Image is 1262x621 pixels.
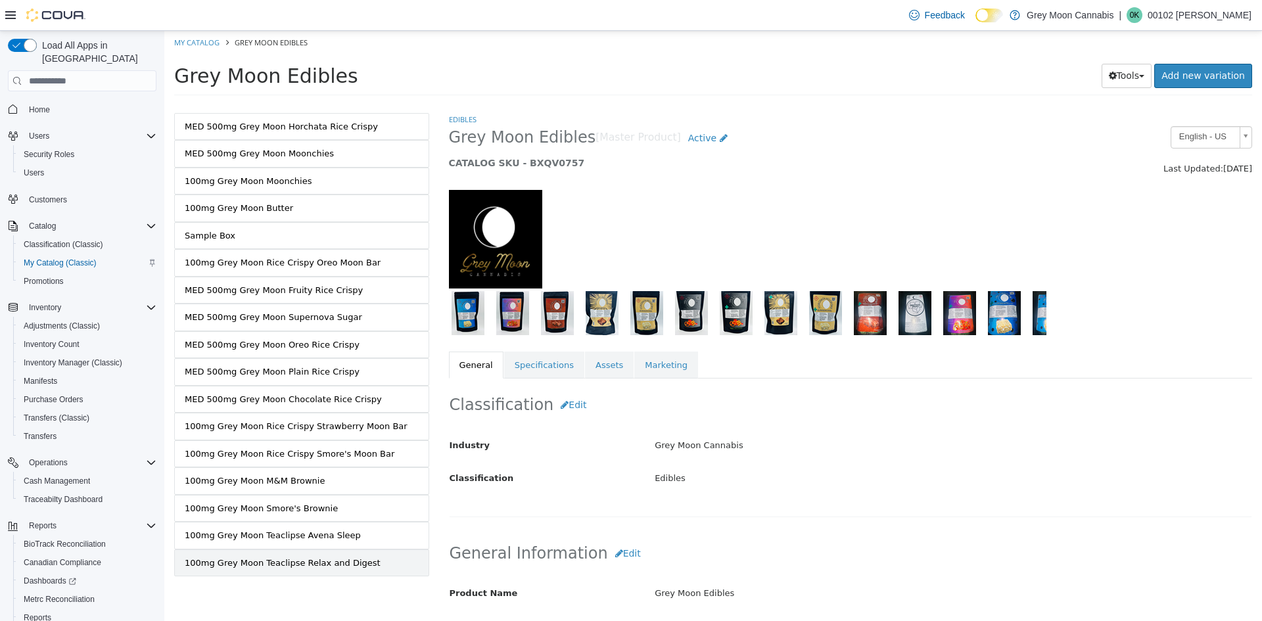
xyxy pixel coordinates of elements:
[13,590,162,609] button: Metrc Reconciliation
[285,442,350,452] span: Classification
[24,576,76,586] span: Dashboards
[524,102,552,112] span: Active
[18,255,102,271] a: My Catalog (Classic)
[3,453,162,472] button: Operations
[20,280,198,293] div: MED 500mg Grey Moon Supernova Sugar
[70,7,143,16] span: Grey Moon Edibles
[29,195,67,205] span: Customers
[20,308,195,321] div: MED 500mg Grey Moon Oreo Rice Crispy
[18,165,156,181] span: Users
[13,372,162,390] button: Manifests
[480,551,1097,574] div: Grey Moon Edibles
[20,89,214,103] div: MED 500mg Grey Moon Horchata Rice Crispy
[18,492,108,507] a: Traceabilty Dashboard
[13,535,162,553] button: BioTrack Reconciliation
[18,428,62,444] a: Transfers
[18,373,156,389] span: Manifests
[18,536,156,552] span: BioTrack Reconciliation
[285,409,326,419] span: Industry
[13,272,162,290] button: Promotions
[18,410,95,426] a: Transfers (Classic)
[18,255,156,271] span: My Catalog (Classic)
[20,116,170,129] div: MED 500mg Grey Moon Moonchies
[18,237,108,252] a: Classification (Classic)
[18,273,69,289] a: Promotions
[24,239,103,250] span: Classification (Classic)
[999,133,1059,143] span: Last Updated:
[480,436,1097,459] div: Edibles
[24,128,156,144] span: Users
[20,417,230,430] div: 100mg Grey Moon Rice Crispy Smore's Moon Bar
[285,321,339,348] a: General
[24,218,156,234] span: Catalog
[13,572,162,590] a: Dashboards
[285,159,378,258] img: 150
[13,409,162,427] button: Transfers (Classic)
[285,97,432,117] span: Grey Moon Edibles
[13,254,162,272] button: My Catalog (Classic)
[1127,7,1142,23] div: 00102 Kristian Serna
[24,101,156,117] span: Home
[24,413,89,423] span: Transfers (Classic)
[37,39,156,65] span: Load All Apps in [GEOGRAPHIC_DATA]
[20,526,216,539] div: 100mg Grey Moon Teaclipse Relax and Digest
[20,225,216,239] div: 100mg Grey Moon Rice Crispy Oreo Moon Bar
[24,258,97,268] span: My Catalog (Classic)
[24,476,90,486] span: Cash Management
[18,373,62,389] a: Manifests
[18,237,156,252] span: Classification (Classic)
[24,191,156,208] span: Customers
[26,9,85,22] img: Cova
[13,553,162,572] button: Canadian Compliance
[13,335,162,354] button: Inventory Count
[1027,7,1113,23] p: Grey Moon Cannabis
[24,218,61,234] button: Catalog
[3,99,162,118] button: Home
[18,428,156,444] span: Transfers
[20,334,195,348] div: MED 500mg Grey Moon Plain Rice Crispy
[18,336,85,352] a: Inventory Count
[24,494,103,505] span: Traceabilty Dashboard
[1006,95,1088,118] a: English - US
[18,336,156,352] span: Inventory Count
[20,198,71,212] div: Sample Box
[13,354,162,372] button: Inventory Manager (Classic)
[18,555,156,570] span: Canadian Compliance
[3,217,162,235] button: Catalog
[990,33,1088,57] a: Add new variation
[24,594,95,605] span: Metrc Reconciliation
[421,321,469,348] a: Assets
[18,573,82,589] a: Dashboards
[3,127,162,145] button: Users
[20,471,174,484] div: 100mg Grey Moon Smore's Brownie
[431,102,517,112] small: [Master Product]
[20,389,243,402] div: 100mg Grey Moon Rice Crispy Strawberry Moon Bar
[13,490,162,509] button: Traceabilty Dashboard
[1148,7,1251,23] p: 00102 [PERSON_NAME]
[20,253,199,266] div: MED 500mg Grey Moon Fruity Rice Crispy
[18,147,156,162] span: Security Roles
[20,498,197,511] div: 100mg Grey Moon Teaclipse Avena Sleep
[480,584,1097,607] div: < empty >
[18,392,89,407] a: Purchase Orders
[470,321,534,348] a: Marketing
[24,168,44,178] span: Users
[10,7,55,16] a: My Catalog
[24,376,57,386] span: Manifests
[18,591,156,607] span: Metrc Reconciliation
[24,276,64,287] span: Promotions
[18,165,49,181] a: Users
[24,394,83,405] span: Purchase Orders
[13,390,162,409] button: Purchase Orders
[18,318,156,334] span: Adjustments (Classic)
[13,317,162,335] button: Adjustments (Classic)
[18,591,100,607] a: Metrc Reconciliation
[3,517,162,535] button: Reports
[18,536,111,552] a: BioTrack Reconciliation
[29,457,68,468] span: Operations
[29,302,61,313] span: Inventory
[1130,7,1140,23] span: 0K
[904,2,970,28] a: Feedback
[1059,133,1088,143] span: [DATE]
[24,518,156,534] span: Reports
